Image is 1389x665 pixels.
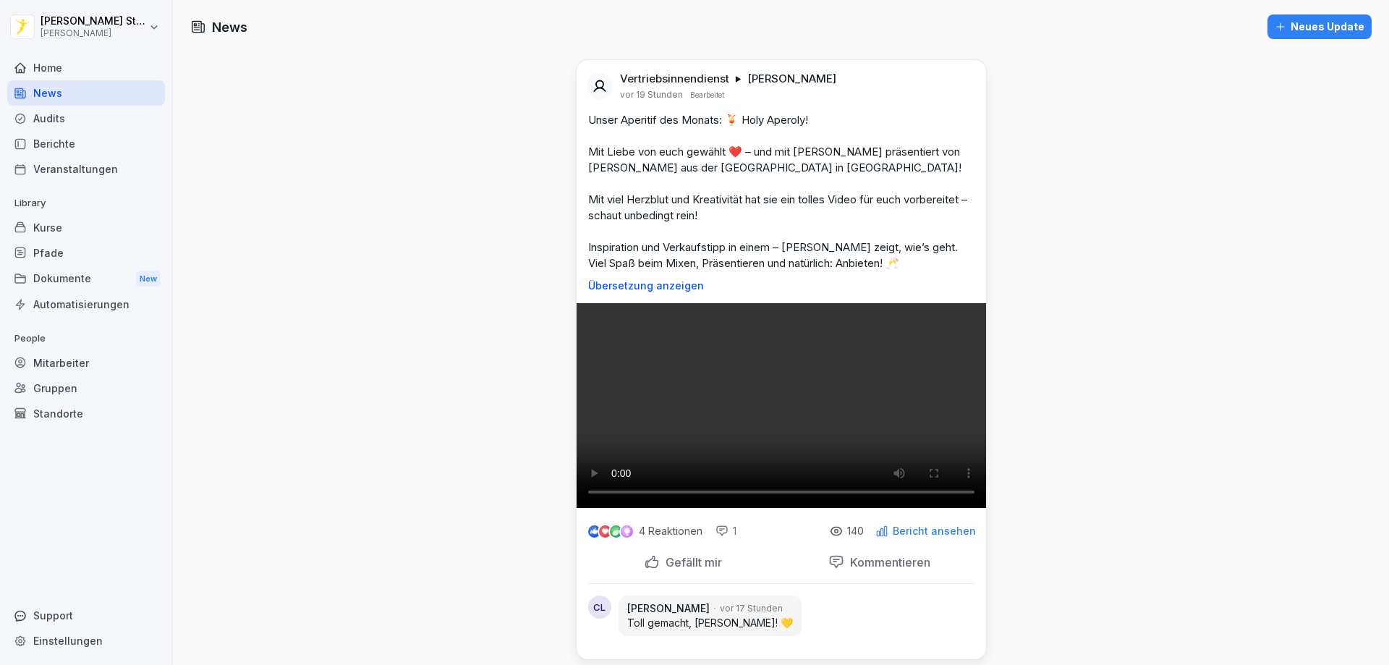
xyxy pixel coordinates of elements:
p: vor 19 Stunden [620,89,683,101]
a: Berichte [7,131,165,156]
a: Audits [7,106,165,131]
img: like [588,525,600,537]
a: DokumenteNew [7,266,165,292]
a: Kurse [7,215,165,240]
h1: News [212,17,247,37]
div: CL [588,596,611,619]
img: love [600,526,611,537]
div: Neues Update [1275,19,1364,35]
p: vor 17 Stunden [720,602,783,615]
a: Automatisierungen [7,292,165,317]
p: 4 Reaktionen [639,525,702,537]
p: 140 [847,525,864,537]
p: Bericht ansehen [893,525,976,537]
a: Standorte [7,401,165,426]
p: [PERSON_NAME] [41,28,146,38]
p: [PERSON_NAME] Stambolov [41,15,146,27]
img: celebrate [610,525,622,538]
p: Gefällt mir [660,555,722,569]
p: [PERSON_NAME] [627,601,710,616]
p: Kommentieren [844,555,930,569]
a: Einstellungen [7,628,165,653]
p: People [7,327,165,350]
a: Pfade [7,240,165,266]
p: Library [7,192,165,215]
img: inspiring [621,525,633,538]
a: Gruppen [7,376,165,401]
p: Übersetzung anzeigen [588,280,974,292]
div: New [136,271,161,287]
div: Support [7,603,165,628]
button: Neues Update [1267,14,1372,39]
div: Dokumente [7,266,165,292]
div: 1 [715,524,736,538]
p: Toll gemacht, [PERSON_NAME]! 💛 [627,616,793,630]
a: News [7,80,165,106]
a: Home [7,55,165,80]
p: [PERSON_NAME] [747,72,836,86]
p: Unser Aperitif des Monats: 🍹 Holy Aperoly! Mit Liebe von euch gewählt ❤️ – und mit [PERSON_NAME] ... [588,112,974,271]
p: Bearbeitet [690,89,724,101]
p: Vertriebsinnendienst [620,72,729,86]
a: Veranstaltungen [7,156,165,182]
a: Mitarbeiter [7,350,165,376]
